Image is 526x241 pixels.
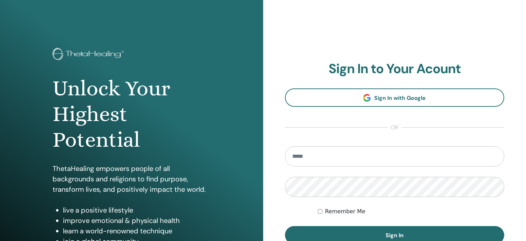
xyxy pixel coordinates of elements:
[53,76,211,153] h1: Unlock Your Highest Potential
[63,205,211,215] li: live a positive lifestyle
[285,61,505,77] h2: Sign In to Your Acount
[318,207,504,216] div: Keep me authenticated indefinitely or until I manually logout
[325,207,366,216] label: Remember Me
[374,94,426,102] span: Sign In with Google
[63,226,211,236] li: learn a world-renowned technique
[285,88,505,107] a: Sign In with Google
[387,123,402,132] span: or
[53,163,211,195] p: ThetaHealing empowers people of all backgrounds and religions to find purpose, transform lives, a...
[386,232,404,239] span: Sign In
[63,215,211,226] li: improve emotional & physical health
